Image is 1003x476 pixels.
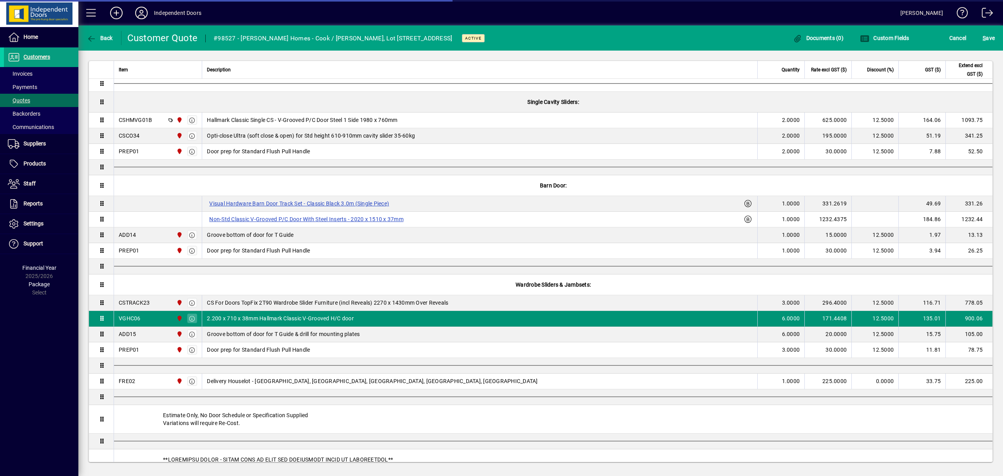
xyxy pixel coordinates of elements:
span: Package [29,281,50,287]
span: Extend excl GST ($) [950,61,983,78]
span: Reports [24,200,43,207]
td: 341.25 [945,128,992,144]
div: PREP01 [119,346,139,354]
span: 2.0000 [782,147,800,155]
div: Customer Quote [127,32,198,44]
td: 26.25 [945,243,992,259]
a: Knowledge Base [951,2,968,27]
div: Single Cavity Sliders: [114,92,992,112]
span: 6.0000 [782,330,800,338]
a: Reports [4,194,78,214]
span: Communications [8,124,54,130]
td: 116.71 [898,295,945,311]
a: Home [4,27,78,47]
div: [PERSON_NAME] [900,7,943,19]
td: 164.06 [898,113,945,128]
span: Cancel [949,32,967,44]
label: Non-Std Classic V-Grooved P/C Door With Steel Inserts - 2020 x 1510 x 37mm [207,214,406,224]
td: 1.97 [898,227,945,243]
span: Description [207,65,231,74]
div: CSCO34 [119,132,140,140]
span: Groove bottom of door for T Guide [207,231,293,239]
td: 7.88 [898,144,945,160]
td: 184.86 [898,212,945,227]
span: Hallmark Classic Single CS - V-Grooved P/C Door Steel 1 Side 1980 x 760mm [207,116,397,124]
div: CSTRACK23 [119,299,150,307]
span: Christchurch [174,231,183,239]
span: Christchurch [174,298,183,307]
span: GST ($) [925,65,941,74]
div: FRE02 [119,377,135,385]
span: Quotes [8,97,30,104]
span: Door prep for Standard Flush Pull Handle [207,147,310,155]
button: Profile [129,6,154,20]
span: Christchurch [174,345,183,354]
span: Customers [24,54,50,60]
div: 625.0000 [809,116,847,124]
span: Documents (0) [793,35,844,41]
span: Settings [24,220,43,227]
span: Christchurch [174,314,183,323]
div: 30.0000 [809,247,847,254]
div: Independent Doors [154,7,201,19]
a: Quotes [4,94,78,107]
div: PREP01 [119,147,139,155]
span: 2.0000 [782,116,800,124]
span: Custom Fields [860,35,909,41]
td: 12.5000 [851,128,898,144]
td: 12.5000 [851,311,898,327]
div: 225.0000 [809,377,847,385]
button: Back [85,31,115,45]
td: 12.5000 [851,113,898,128]
div: Estimate Only, No Door Schedule or Specification Supplied Variations will require Re-Cost. [114,405,992,433]
td: 33.75 [898,374,945,389]
div: 20.0000 [809,330,847,338]
div: Wardrobe Sliders & Jambsets: [114,274,992,295]
span: Discount (%) [867,65,894,74]
a: Invoices [4,67,78,80]
span: Christchurch [174,131,183,140]
td: 13.13 [945,227,992,243]
span: Christchurch [174,147,183,156]
td: 1232.44 [945,212,992,227]
span: Products [24,160,46,167]
span: Christchurch [174,330,183,338]
td: 331.26 [945,196,992,212]
a: Logout [976,2,993,27]
td: 51.19 [898,128,945,144]
a: Settings [4,214,78,234]
div: Barn Door: [114,175,992,196]
span: Christchurch [174,377,183,385]
div: 15.0000 [809,231,847,239]
label: Visual Hardware Barn Door Track Set - Classic Black 3.0m (Single Piece) [207,199,391,208]
span: Financial Year [22,265,56,271]
span: 2.0000 [782,132,800,140]
span: 1.0000 [782,215,800,223]
a: Products [4,154,78,174]
td: 0.0000 [851,374,898,389]
span: 3.0000 [782,299,800,307]
span: Rate excl GST ($) [811,65,847,74]
span: Active [465,36,482,41]
td: 900.06 [945,311,992,327]
span: 1.0000 [782,247,800,254]
button: Documents (0) [791,31,845,45]
td: 12.5000 [851,243,898,259]
span: 1.0000 [782,377,800,385]
div: 30.0000 [809,346,847,354]
span: Back [87,35,113,41]
div: PREP01 [119,247,139,254]
td: 12.5000 [851,295,898,311]
span: Home [24,34,38,40]
td: 78.75 [945,342,992,358]
td: 778.05 [945,295,992,311]
span: 6.0000 [782,314,800,322]
span: Groove bottom of door for T Guide & drill for mounting plates [207,330,360,338]
span: Quantity [782,65,800,74]
td: 15.75 [898,327,945,342]
span: Opti-close Ultra (soft close & open) for Std height 610-910mm cavity slider 35-60kg [207,132,415,140]
span: CS For Doors TopFix 2T90 Wardrobe Slider Furniture (incl Reveals) 2270 x 1430mm Over Reveals [207,299,448,307]
a: Staff [4,174,78,194]
div: 296.4000 [809,299,847,307]
span: Backorders [8,111,40,117]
